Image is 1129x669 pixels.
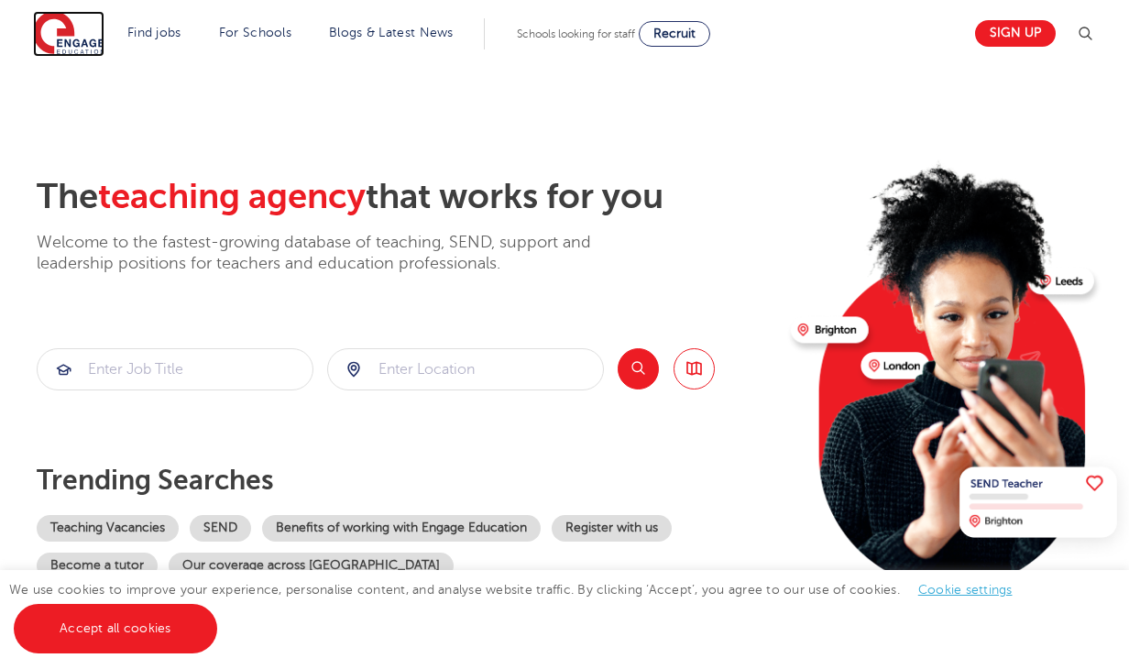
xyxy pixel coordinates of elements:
[33,11,104,57] img: Engage Education
[37,553,158,579] a: Become a tutor
[9,583,1031,635] span: We use cookies to improve your experience, personalise content, and analyse website traffic. By c...
[37,464,776,497] p: Trending searches
[14,604,217,653] a: Accept all cookies
[37,348,313,390] div: Submit
[37,176,776,218] h2: The that works for you
[653,27,696,40] span: Recruit
[328,349,603,389] input: Submit
[327,348,604,390] div: Submit
[190,515,251,542] a: SEND
[329,26,454,39] a: Blogs & Latest News
[552,515,672,542] a: Register with us
[98,177,366,216] span: teaching agency
[639,21,710,47] a: Recruit
[38,349,312,389] input: Submit
[618,348,659,389] button: Search
[517,27,635,40] span: Schools looking for staff
[219,26,291,39] a: For Schools
[127,26,181,39] a: Find jobs
[262,515,541,542] a: Benefits of working with Engage Education
[975,20,1056,47] a: Sign up
[37,515,179,542] a: Teaching Vacancies
[37,232,641,275] p: Welcome to the fastest-growing database of teaching, SEND, support and leadership positions for t...
[918,583,1013,597] a: Cookie settings
[169,553,454,579] a: Our coverage across [GEOGRAPHIC_DATA]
